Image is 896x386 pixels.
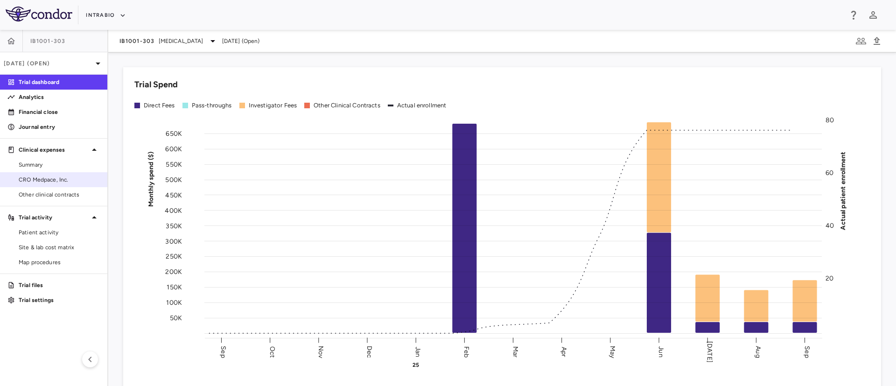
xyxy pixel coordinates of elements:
[159,37,203,45] span: [MEDICAL_DATA]
[19,228,100,237] span: Patient activity
[19,175,100,184] span: CRO Medpace, Inc.
[19,213,89,222] p: Trial activity
[219,346,227,358] text: Sep
[839,151,847,230] tspan: Actual patient enrollment
[657,346,665,357] text: Jun
[119,37,155,45] span: IB1001-303
[19,146,89,154] p: Clinical expenses
[413,362,419,368] text: 25
[166,130,182,138] tspan: 650K
[166,299,182,307] tspan: 100K
[222,37,260,45] span: [DATE] (Open)
[166,222,182,230] tspan: 350K
[166,253,182,260] tspan: 250K
[826,116,834,124] tspan: 80
[170,314,182,322] tspan: 50K
[826,222,834,230] tspan: 40
[609,345,616,358] text: May
[19,123,100,131] p: Journal entry
[511,346,519,357] text: Mar
[268,346,276,357] text: Oct
[165,206,182,214] tspan: 400K
[4,59,92,68] p: [DATE] (Open)
[803,346,811,358] text: Sep
[192,101,232,110] div: Pass-throughs
[19,281,100,289] p: Trial files
[86,8,126,23] button: IntraBio
[365,345,373,358] text: Dec
[19,78,100,86] p: Trial dashboard
[19,93,100,101] p: Analytics
[19,296,100,304] p: Trial settings
[165,145,182,153] tspan: 600K
[19,108,100,116] p: Financial close
[826,169,833,177] tspan: 60
[30,37,66,45] span: IB1001-303
[560,346,568,357] text: Apr
[19,258,100,267] span: Map procedures
[826,274,833,282] tspan: 20
[6,7,72,21] img: logo-full-BYUhSk78.svg
[314,101,380,110] div: Other Clinical Contracts
[317,345,325,358] text: Nov
[19,161,100,169] span: Summary
[165,237,182,245] tspan: 300K
[166,161,182,168] tspan: 550K
[165,268,182,276] tspan: 200K
[167,283,182,291] tspan: 150K
[19,243,100,252] span: Site & lab cost matrix
[165,191,182,199] tspan: 450K
[249,101,297,110] div: Investigator Fees
[706,341,714,363] text: [DATE]
[462,346,470,357] text: Feb
[144,101,175,110] div: Direct Fees
[165,175,182,183] tspan: 500K
[414,346,422,357] text: Jan
[397,101,447,110] div: Actual enrollment
[134,78,178,91] h6: Trial Spend
[147,151,155,207] tspan: Monthly spend ($)
[19,190,100,199] span: Other clinical contracts
[754,346,762,358] text: Aug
